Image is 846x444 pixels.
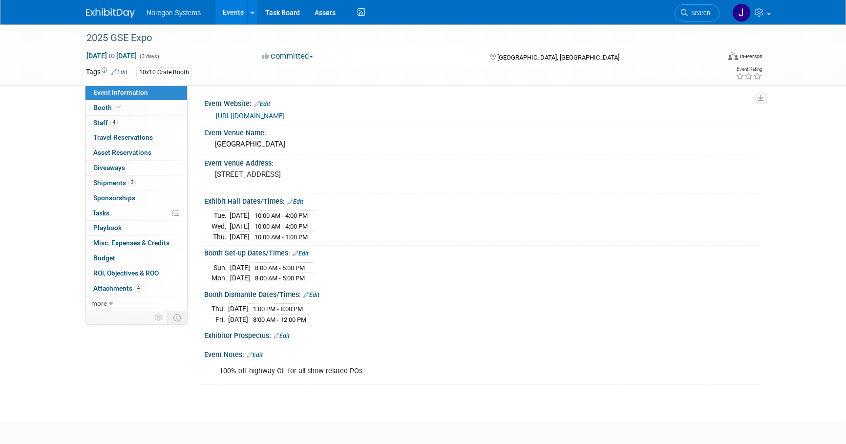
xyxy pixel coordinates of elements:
span: more [91,299,107,307]
button: Committed [259,51,317,62]
span: 8:00 AM - 5:00 PM [255,264,305,272]
span: Tasks [92,209,109,217]
span: Budget [93,254,115,262]
pre: [STREET_ADDRESS] [215,170,425,179]
td: [DATE] [230,273,250,283]
span: Misc. Expenses & Credits [93,239,169,247]
div: [GEOGRAPHIC_DATA] [211,137,753,152]
td: Mon. [211,273,230,283]
span: (3 days) [139,53,159,60]
a: Misc. Expenses & Credits [85,236,187,251]
td: [DATE] [228,304,248,315]
td: [DATE] [230,221,250,232]
a: Search [675,4,719,21]
a: Playbook [85,221,187,235]
div: In-Person [740,53,762,60]
div: Event Website: [204,96,760,109]
a: ROI, Objectives & ROO [85,266,187,281]
div: Event Venue Address: [204,156,760,168]
div: Event Notes: [204,347,760,360]
a: Staff4 [85,116,187,130]
span: Shipments [93,179,136,187]
a: Tasks [85,206,187,221]
span: Noregon Systems [147,9,201,17]
span: Attachments [93,284,142,292]
span: 8:00 AM - 12:00 PM [253,316,306,323]
a: Edit [254,101,270,107]
a: Travel Reservations [85,130,187,145]
span: to [107,52,116,60]
a: [URL][DOMAIN_NAME] [216,112,285,120]
td: Thu. [211,304,228,315]
span: 10:00 AM - 4:00 PM [254,212,308,219]
span: 3 [128,179,136,186]
a: Edit [303,292,319,298]
span: 1:00 PM - 8:00 PM [253,305,303,313]
a: Budget [85,251,187,266]
div: Booth Set-up Dates/Times: [204,246,760,258]
span: Sponsorships [93,194,135,202]
div: Booth Dismantle Dates/Times: [204,287,760,300]
td: Tue. [211,211,230,221]
span: Giveaways [93,164,125,171]
td: [DATE] [228,314,248,324]
a: Booth [85,101,187,115]
span: 4 [135,284,142,292]
td: Toggle Event Tabs [168,311,188,324]
span: Staff [93,119,118,127]
img: Format-Inperson.png [728,52,738,60]
span: Booth [93,104,123,111]
td: [DATE] [230,211,250,221]
a: Attachments4 [85,281,187,296]
a: Edit [287,198,303,205]
span: Asset Reservations [93,148,151,156]
td: Fri. [211,314,228,324]
span: 10:00 AM - 4:00 PM [254,223,308,230]
span: 4 [110,119,118,126]
span: Search [688,9,710,17]
td: Thu. [211,232,230,242]
i: Booth reservation complete [116,105,121,110]
span: Event Information [93,88,148,96]
a: Sponsorships [85,191,187,206]
div: Event Rating [736,67,762,72]
a: Edit [247,352,263,359]
img: Johana Gil [732,3,751,22]
span: Travel Reservations [93,133,153,141]
span: 8:00 AM - 5:00 PM [255,275,305,282]
span: Playbook [93,224,122,232]
a: Event Information [85,85,187,100]
span: ROI, Objectives & ROO [93,269,159,277]
div: 2025 GSE Expo [83,29,705,47]
td: [DATE] [230,262,250,273]
div: Exhibit Hall Dates/Times: [204,194,760,207]
a: Edit [274,333,290,339]
td: Tags [86,67,127,78]
div: Exhibitor Prospectus: [204,328,760,341]
div: Event Venue Name: [204,126,760,138]
div: 100% off-highway GL for all show related POs [212,361,653,381]
span: 10:00 AM - 1:00 PM [254,233,308,241]
div: 10x10 Crate Booth [136,67,192,78]
td: Wed. [211,221,230,232]
img: ExhibitDay [86,8,135,18]
td: Sun. [211,262,230,273]
span: [DATE] [DATE] [86,51,137,60]
div: Event Format [662,51,762,65]
a: Edit [111,69,127,76]
span: [GEOGRAPHIC_DATA], [GEOGRAPHIC_DATA] [497,54,619,61]
a: Giveaways [85,161,187,175]
a: Asset Reservations [85,146,187,160]
a: Edit [293,250,309,257]
td: Personalize Event Tab Strip [150,311,168,324]
td: [DATE] [230,232,250,242]
a: Shipments3 [85,176,187,190]
a: more [85,296,187,311]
